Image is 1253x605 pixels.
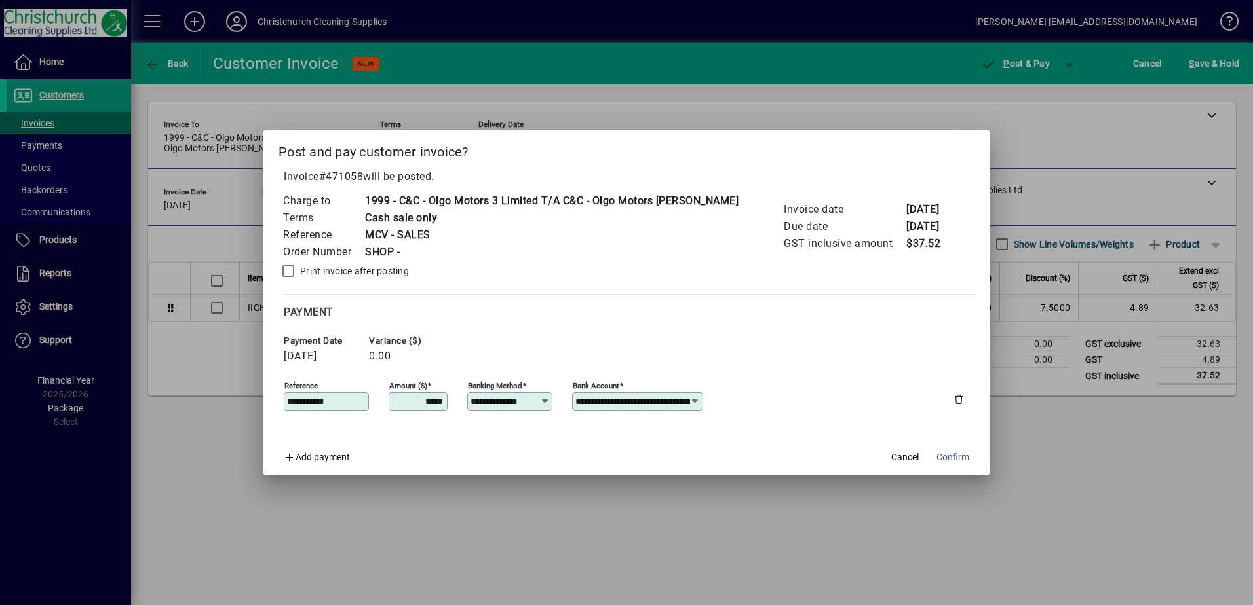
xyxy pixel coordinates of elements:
td: MCV - SALES [364,227,739,244]
td: Reference [282,227,364,244]
td: Cash sale only [364,210,739,227]
span: Cancel [891,450,919,464]
mat-label: Reference [284,380,318,390]
td: 1999 - C&C - Olgo Motors 3 Limited T/A C&C - Olgo Motors [PERSON_NAME] [364,192,739,210]
span: [DATE] [284,350,317,362]
td: [DATE] [906,201,958,218]
span: Payment date [284,336,362,346]
button: Add payment [279,446,355,469]
span: #471058 [319,170,364,183]
span: 0.00 [369,350,391,362]
label: Print invoice after posting [298,265,409,278]
td: $37.52 [906,235,958,252]
td: SHOP - [364,244,739,261]
mat-label: Banking method [468,380,522,390]
td: Charge to [282,192,364,210]
p: Invoice will be posted . [279,169,974,185]
span: Confirm [936,450,969,464]
mat-label: Amount ($) [389,380,427,390]
span: Payment [284,306,334,318]
td: GST inclusive amount [783,235,906,252]
h2: Post and pay customer invoice? [263,130,990,168]
td: Order Number [282,244,364,261]
td: Due date [783,218,906,235]
td: Terms [282,210,364,227]
mat-label: Bank Account [573,380,619,390]
td: Invoice date [783,201,906,218]
button: Confirm [931,446,974,469]
span: Add payment [296,452,350,462]
button: Cancel [884,446,926,469]
td: [DATE] [906,218,958,235]
span: Variance ($) [369,336,448,346]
